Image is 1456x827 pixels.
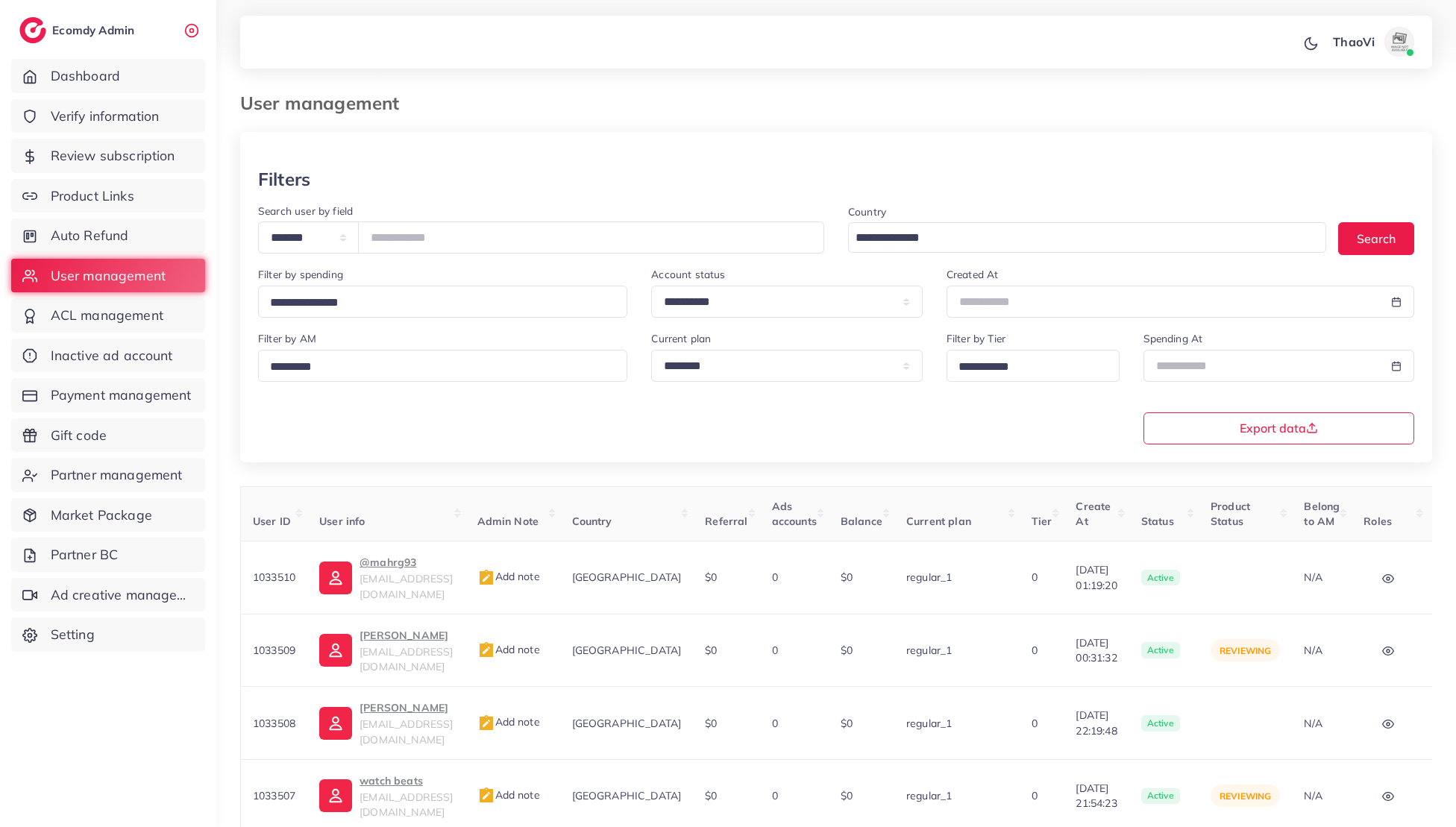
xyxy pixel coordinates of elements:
[253,717,295,730] span: 1033508
[1076,781,1117,811] span: [DATE] 21:54:23
[1384,27,1414,57] img: avatar
[51,226,129,245] span: Auto Refund
[11,578,205,612] a: Ad creative management
[947,331,1005,346] label: Filter by Tier
[51,585,194,605] span: Ad creative management
[360,699,453,717] p: [PERSON_NAME]
[51,266,166,286] span: User management
[258,267,343,282] label: Filter by spending
[11,538,205,572] a: Partner BC
[51,107,160,126] span: Verify information
[841,717,853,730] span: $0
[265,292,608,315] input: Search for option
[1304,717,1322,730] span: N/A
[477,641,495,659] img: admin_note.cdd0b510.svg
[572,644,682,657] span: [GEOGRAPHIC_DATA]
[1325,27,1420,57] a: ThaoViavatar
[1364,515,1392,528] span: Roles
[772,500,817,528] span: Ads accounts
[705,789,717,802] span: $0
[1032,717,1038,730] span: 0
[1304,570,1322,584] span: N/A
[841,515,882,528] span: Balance
[1141,715,1180,732] span: active
[477,570,540,583] span: Add note
[360,790,453,819] span: [EMAIL_ADDRESS][DOMAIN_NAME]
[51,306,163,325] span: ACL management
[319,634,352,667] img: ic-user-info.36bf1079.svg
[848,222,1326,253] div: Search for option
[1304,789,1322,802] span: N/A
[1211,500,1250,528] span: Product Status
[360,626,453,644] p: [PERSON_NAME]
[705,644,717,657] span: $0
[1304,500,1340,528] span: Belong to AM
[319,779,352,812] img: ic-user-info.36bf1079.svg
[477,515,539,528] span: Admin Note
[906,644,952,657] span: regular_1
[51,426,107,445] span: Gift code
[360,572,453,600] span: [EMAIL_ADDRESS][DOMAIN_NAME]
[319,562,352,594] img: ic-user-info.36bf1079.svg
[11,378,205,412] a: Payment management
[572,789,682,802] span: [GEOGRAPHIC_DATA]
[1032,570,1038,584] span: 0
[1240,422,1318,434] span: Export data
[705,717,717,730] span: $0
[11,179,205,213] a: Product Links
[258,331,316,346] label: Filter by AM
[705,570,717,584] span: $0
[11,458,205,492] a: Partner management
[953,356,1100,379] input: Search for option
[572,717,682,730] span: [GEOGRAPHIC_DATA]
[11,298,205,333] a: ACL management
[19,17,138,43] a: logoEcomdy Admin
[265,356,608,379] input: Search for option
[51,545,119,565] span: Partner BC
[360,553,453,571] p: @mahrg93
[1143,331,1203,346] label: Spending At
[11,218,205,253] a: Auto Refund
[51,186,134,206] span: Product Links
[319,553,453,602] a: @mahrg93[EMAIL_ADDRESS][DOMAIN_NAME]
[772,644,778,657] span: 0
[11,259,205,293] a: User management
[841,644,853,657] span: $0
[258,169,310,190] h3: Filters
[1338,222,1414,254] button: Search
[1076,635,1117,666] span: [DATE] 00:31:32
[253,570,295,584] span: 1033510
[52,23,138,37] h2: Ecomdy Admin
[651,267,725,282] label: Account status
[1304,644,1322,657] span: N/A
[258,286,627,318] div: Search for option
[772,789,778,802] span: 0
[253,515,291,528] span: User ID
[19,17,46,43] img: logo
[1076,708,1117,738] span: [DATE] 22:19:48
[1141,570,1180,586] span: active
[651,331,711,346] label: Current plan
[319,626,453,675] a: [PERSON_NAME][EMAIL_ADDRESS][DOMAIN_NAME]
[51,66,120,86] span: Dashboard
[253,644,295,657] span: 1033509
[11,418,205,453] a: Gift code
[1032,789,1038,802] span: 0
[360,772,453,790] p: watch beats
[11,617,205,652] a: Setting
[319,515,365,528] span: User info
[572,570,682,584] span: [GEOGRAPHIC_DATA]
[51,506,152,525] span: Market Package
[360,717,453,746] span: [EMAIL_ADDRESS][DOMAIN_NAME]
[11,498,205,532] a: Market Package
[360,645,453,673] span: [EMAIL_ADDRESS][DOMAIN_NAME]
[947,350,1120,382] div: Search for option
[11,59,205,93] a: Dashboard
[850,227,1307,250] input: Search for option
[11,99,205,133] a: Verify information
[51,346,173,365] span: Inactive ad account
[477,788,540,802] span: Add note
[11,339,205,373] a: Inactive ad account
[1333,33,1375,51] p: ThaoVi
[1141,515,1174,528] span: Status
